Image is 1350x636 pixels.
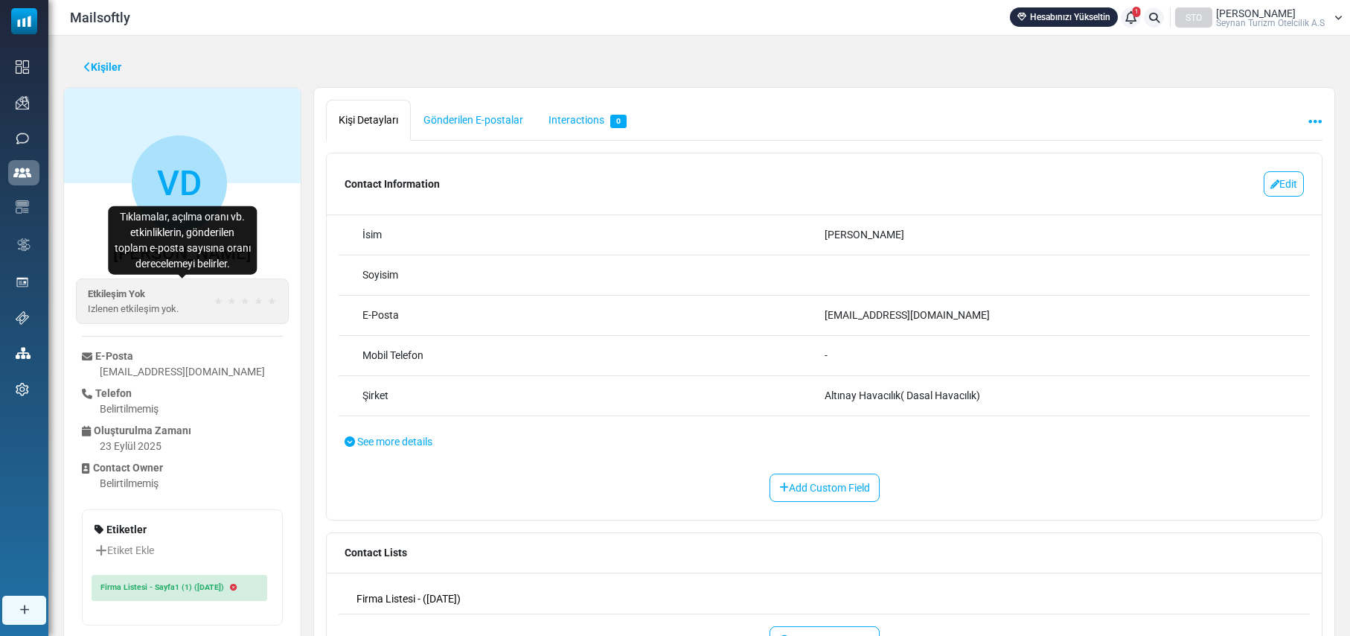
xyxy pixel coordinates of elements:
a: Add Custom Field [770,474,880,502]
a: Firma Listesi - ([DATE]) [356,591,461,607]
div: Altınay Havacılık( Dasal Havacılık) [825,388,1287,404]
div: Soyisim [362,267,825,283]
img: support-icon.svg [16,311,29,325]
img: landing_pages.svg [16,276,29,289]
a: 1 [1121,7,1141,28]
a: Firma Listesi - Sayfa1 (1) ([DATE]) [97,581,227,595]
img: email-templates-icon.svg [16,200,29,214]
div: Şirket [362,388,825,404]
img: sms-icon.png [16,132,29,145]
div: Oluşturulma Zamanı [82,423,283,439]
p: Contact Information [345,177,440,192]
img: contacts-icon-active.svg [13,168,31,178]
img: dashboard-icon.svg [16,60,29,74]
img: mailsoftly_icon_blue_white.svg [11,8,37,34]
span: ★ [227,293,237,309]
div: STO [1175,7,1212,28]
div: [EMAIL_ADDRESS][DOMAIN_NAME] [100,364,283,380]
img: campaigns-icon.png [16,96,29,109]
span: [PERSON_NAME] [1216,8,1296,19]
img: settings-icon.svg [16,383,29,396]
div: [PERSON_NAME] [825,227,1287,243]
a: Gönderilen E-postalar [411,100,536,141]
span: 1 [1133,7,1141,17]
p: Contact Lists [327,533,1322,573]
div: 23 Eylül 2025 [100,439,283,454]
span: ★ [254,293,263,309]
a: Hesabınızı Yükseltin [1010,7,1118,27]
div: - [825,348,1287,363]
img: workflow.svg [16,236,32,253]
div: [EMAIL_ADDRESS][DOMAIN_NAME] [825,308,1287,323]
span: ★ [214,293,223,309]
span: VD [132,136,227,231]
a: Etiketi Kaldır [230,584,237,592]
span: 0 [610,115,627,128]
a: Kişi Detayları [326,100,411,141]
div: Belirtilmemiş [100,476,283,492]
a: Kişiler [84,60,121,75]
p: Etiketler [95,522,270,538]
span: See more details [357,436,432,448]
a: Interactions [536,100,639,141]
div: Belirtilmemiş [100,401,283,417]
div: E-Posta [82,349,283,364]
span: Seynan Turi̇zm Otelci̇li̇k A.S [1216,19,1325,28]
span: Mailsoftly [70,7,130,28]
p: Izlenen etkileşim yok. [88,302,179,317]
a: Edit [1264,171,1304,197]
a: STO [PERSON_NAME] Seynan Turi̇zm Otelci̇li̇k A.S [1175,7,1343,28]
p: Etkileşim Yok [88,287,179,302]
span: ★ [267,293,277,309]
div: Telefon [82,386,283,401]
div: İsim [362,227,825,243]
span: translation missing: tr.translations.contact_owner [93,460,163,476]
a: Etiket Ekle [95,538,161,563]
span: ★ [240,293,250,309]
div: E-Posta [362,308,825,323]
div: Tıklamalar, açılma oranı vb. etkinliklerin, gönderilen toplam e-posta sayısına oranı derecelemeyi... [108,206,257,275]
div: Mobil Telefon [362,348,825,363]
